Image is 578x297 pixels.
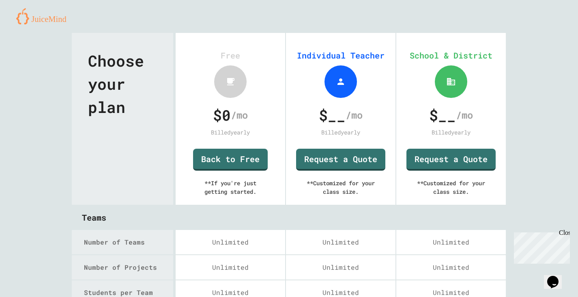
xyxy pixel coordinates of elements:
img: logo-orange.svg [16,8,73,24]
div: ** If you're just getting started. [184,171,277,204]
div: Individual Teacher [294,49,387,61]
iframe: chat widget [511,229,570,264]
div: /mo [406,104,496,126]
div: Unlimited [396,230,506,254]
div: Unlimited [396,255,506,280]
div: Number of Teams [84,237,173,247]
div: Choose your plan [72,33,173,205]
div: /mo [186,104,275,126]
div: Billed yearly [184,128,277,137]
div: Unlimited [286,255,395,280]
div: Teams [72,205,506,230]
a: Request a Quote [406,149,496,171]
div: Unlimited [176,255,285,280]
a: Request a Quote [296,149,385,171]
div: School & District [404,49,498,61]
div: Billed yearly [404,128,498,137]
span: $ __ [429,104,456,126]
div: Chat with us now!Close [3,3,56,52]
div: ** Customized for your class size. [404,171,498,204]
span: $ __ [319,104,346,126]
div: /mo [296,104,385,126]
div: Free [184,49,277,61]
span: $ 0 [213,104,231,126]
div: Unlimited [176,230,285,254]
iframe: chat widget [544,264,570,289]
div: Number of Projects [84,262,173,272]
div: Billed yearly [294,128,387,137]
div: Unlimited [286,230,395,254]
div: ** Customized for your class size. [294,171,387,204]
a: Back to Free [193,149,268,171]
